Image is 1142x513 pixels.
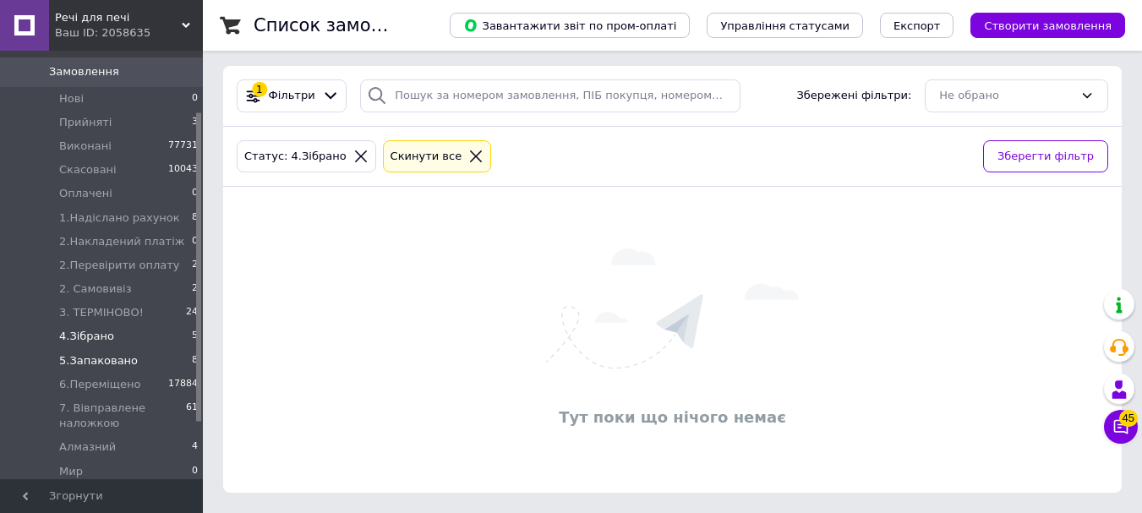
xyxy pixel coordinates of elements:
[59,186,112,201] span: Оплачені
[59,439,116,455] span: Алмазний
[984,19,1112,32] span: Створити замовлення
[59,91,84,106] span: Нові
[720,19,850,32] span: Управління статусами
[55,10,182,25] span: Речі для печі
[463,18,676,33] span: Завантажити звіт по пром-оплаті
[192,91,198,106] span: 0
[241,148,350,166] div: Статус: 4.Зібрано
[59,115,112,130] span: Прийняті
[59,234,184,249] span: 2.Накладений платіж
[939,87,1074,105] div: Не обрано
[186,305,198,320] span: 24
[59,281,132,297] span: 2. Самовивіз
[796,88,911,104] span: Збережені фільтри:
[59,353,138,368] span: 5.Запаковано
[254,15,425,35] h1: Список замовлень
[168,162,198,177] span: 10043
[59,210,180,226] span: 1.Надіслано рахунок
[450,13,690,38] button: Завантажити звіт по пром-оплаті
[997,148,1094,166] span: Зберегти фільтр
[186,401,198,431] span: 61
[192,329,198,344] span: 5
[269,88,315,104] span: Фільтри
[880,13,954,38] button: Експорт
[893,19,941,32] span: Експорт
[192,115,198,130] span: 3
[192,234,198,249] span: 0
[49,64,119,79] span: Замовлення
[192,353,198,368] span: 8
[59,329,114,344] span: 4.Зібрано
[192,439,198,455] span: 4
[192,464,198,479] span: 0
[252,82,267,97] div: 1
[59,258,180,273] span: 2.Перевірити оплату
[59,401,186,431] span: 7. Вівправлене наложкою
[360,79,740,112] input: Пошук за номером замовлення, ПІБ покупця, номером телефону, Email, номером накладної
[192,281,198,297] span: 2
[168,377,198,392] span: 17884
[983,140,1108,173] button: Зберегти фільтр
[970,13,1125,38] button: Створити замовлення
[59,464,83,479] span: Мир
[168,139,198,154] span: 77731
[232,407,1113,428] div: Тут поки що нічого немає
[707,13,863,38] button: Управління статусами
[953,19,1125,31] a: Створити замовлення
[59,139,112,154] span: Виконані
[192,258,198,273] span: 2
[1104,410,1138,444] button: Чат з покупцем45
[59,162,117,177] span: Скасовані
[1119,409,1138,426] span: 45
[55,25,203,41] div: Ваш ID: 2058635
[387,148,466,166] div: Cкинути все
[192,186,198,201] span: 0
[59,305,144,320] span: 3. ТЕРМІНОВО!
[192,210,198,226] span: 8
[59,377,141,392] span: 6.Переміщено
